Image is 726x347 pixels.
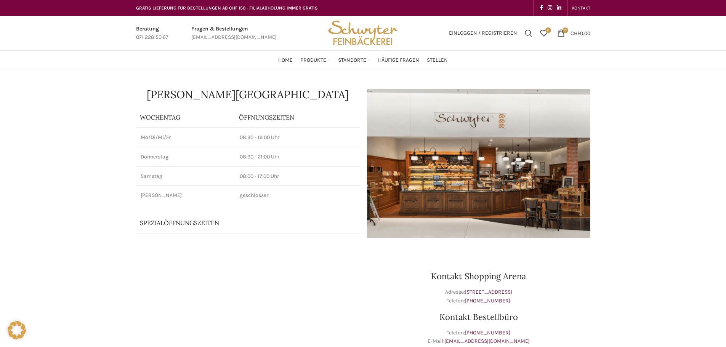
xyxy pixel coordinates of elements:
[240,173,355,180] p: 08:00 - 17:00 Uhr
[141,134,231,141] p: Mo/Di/Mi/Fr
[465,297,510,304] a: [PHONE_NUMBER]
[191,25,277,42] a: Infobox link
[136,5,318,11] span: GRATIS LIEFERUNG FÜR BESTELLUNGEN AB CHF 150 - FILIALABHOLUNG IMMER GRATIS
[240,192,355,199] p: geschlossen
[300,57,326,64] span: Produkte
[571,30,590,36] bdi: 0.00
[132,53,594,68] div: Main navigation
[427,53,448,68] a: Stellen
[536,26,551,41] div: Meine Wunschliste
[555,3,564,13] a: Linkedin social link
[545,3,555,13] a: Instagram social link
[136,89,359,100] h1: [PERSON_NAME][GEOGRAPHIC_DATA]
[449,30,517,36] span: Einloggen / Registrieren
[465,289,512,295] a: [STREET_ADDRESS]
[568,0,594,16] div: Secondary navigation
[571,30,580,36] span: CHF
[427,57,448,64] span: Stellen
[367,313,590,321] h3: Kontakt Bestellbüro
[141,153,231,161] p: Donnerstag
[325,29,400,36] a: Site logo
[278,57,293,64] span: Home
[278,53,293,68] a: Home
[378,53,419,68] a: Häufige Fragen
[141,173,231,180] p: Samstag
[140,219,334,227] p: Spezialöffnungszeiten
[444,338,530,344] a: [EMAIL_ADDRESS][DOMAIN_NAME]
[300,53,330,68] a: Produkte
[563,27,568,33] span: 0
[141,192,231,199] p: [PERSON_NAME]
[367,272,590,280] h3: Kontakt Shopping Arena
[140,113,231,122] p: Wochentag
[338,57,366,64] span: Standorte
[325,16,400,50] img: Bäckerei Schwyter
[136,25,168,42] a: Infobox link
[445,26,521,41] a: Einloggen / Registrieren
[240,153,355,161] p: 08:30 - 21:00 Uhr
[378,57,419,64] span: Häufige Fragen
[537,3,545,13] a: Facebook social link
[521,26,536,41] a: Suchen
[572,0,590,16] a: KONTAKT
[553,26,594,41] a: 0 CHF0.00
[545,27,551,33] span: 0
[240,134,355,141] p: 08:30 - 19:00 Uhr
[239,113,356,122] p: ÖFFNUNGSZEITEN
[465,329,510,336] a: [PHONE_NUMBER]
[367,329,590,346] p: Telefon: E-Mail:
[572,5,590,11] span: KONTAKT
[338,53,370,68] a: Standorte
[367,288,590,305] p: Adresse: Telefon:
[536,26,551,41] a: 0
